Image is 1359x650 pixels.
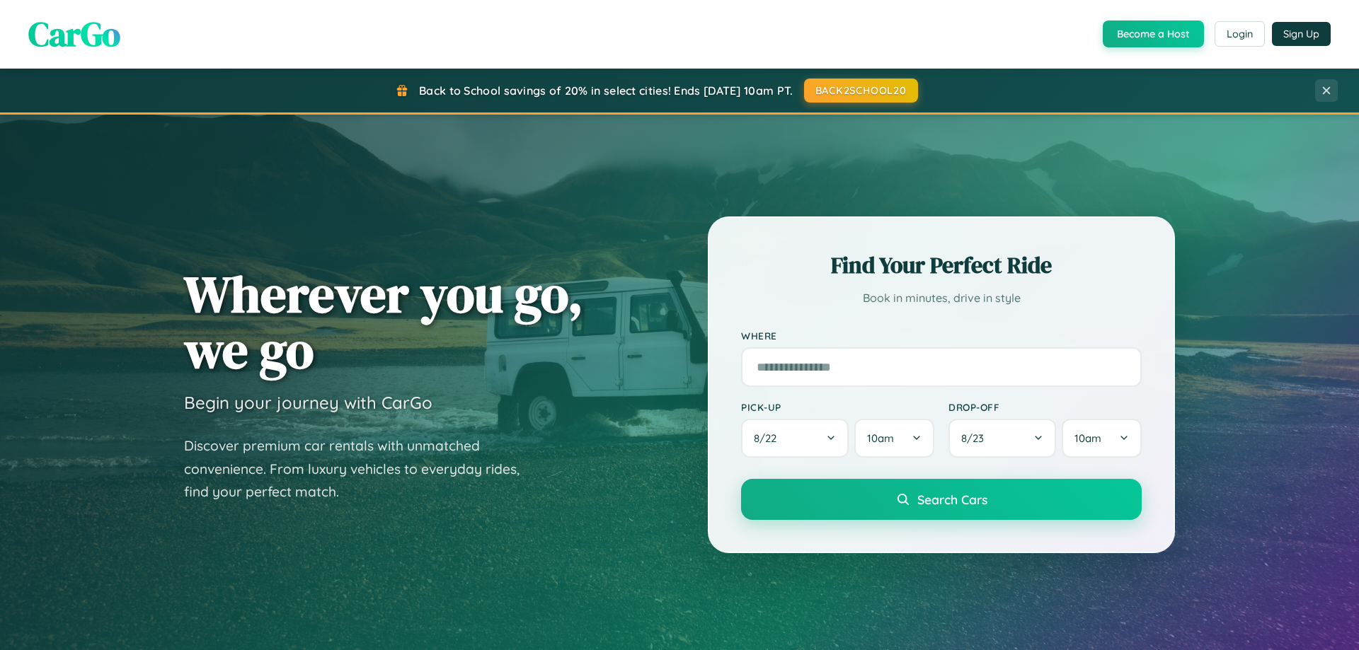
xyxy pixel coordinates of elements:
button: BACK2SCHOOL20 [804,79,918,103]
span: 10am [1074,431,1101,445]
p: Book in minutes, drive in style [741,288,1142,308]
span: CarGo [28,11,120,57]
button: 8/23 [948,419,1056,458]
button: 10am [1062,419,1142,458]
button: Login [1215,21,1265,47]
button: Sign Up [1272,22,1331,46]
button: 10am [854,419,934,458]
label: Pick-up [741,401,934,413]
h1: Wherever you go, we go [184,266,583,378]
h3: Begin your journey with CarGo [184,392,432,413]
label: Where [741,330,1142,342]
span: 8 / 22 [754,431,784,445]
span: Back to School savings of 20% in select cities! Ends [DATE] 10am PT. [419,83,793,98]
button: 8/22 [741,419,849,458]
span: Search Cars [917,492,987,507]
button: Become a Host [1103,21,1204,47]
button: Search Cars [741,479,1142,520]
label: Drop-off [948,401,1142,413]
span: 10am [867,431,894,445]
p: Discover premium car rentals with unmatched convenience. From luxury vehicles to everyday rides, ... [184,434,538,504]
h2: Find Your Perfect Ride [741,250,1142,281]
span: 8 / 23 [961,431,991,445]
